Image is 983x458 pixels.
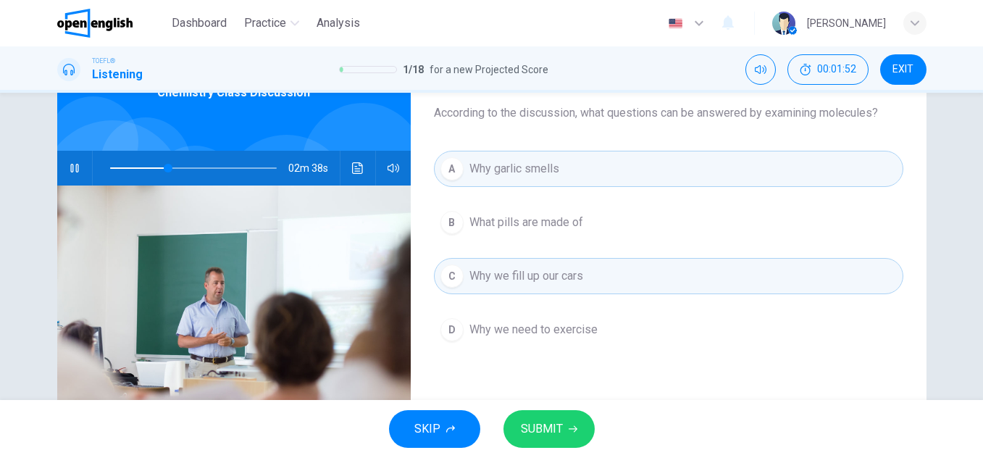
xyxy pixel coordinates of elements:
[434,104,903,122] span: According to the discussion, what questions can be answered by examining molecules?
[172,14,227,32] span: Dashboard
[434,312,903,348] button: DWhy we need to exercise
[880,54,926,85] button: EXIT
[434,258,903,294] button: CWhy we fill up our cars
[288,151,340,186] span: 02m 38s
[430,61,548,78] span: for a new Projected Score
[440,318,464,341] div: D
[346,151,369,186] button: Click to see the audio transcription
[503,410,595,448] button: SUBMIT
[92,56,115,66] span: TOEFL®
[469,160,559,178] span: Why garlic smells
[317,14,360,32] span: Analysis
[787,54,869,85] div: Hide
[807,14,886,32] div: [PERSON_NAME]
[403,61,424,78] span: 1 / 18
[440,157,464,180] div: A
[817,64,856,75] span: 00:01:52
[434,204,903,241] button: BWhat pills are made of
[469,267,583,285] span: Why we fill up our cars
[772,12,795,35] img: Profile picture
[469,214,583,231] span: What pills are made of
[434,151,903,187] button: AWhy garlic smells
[244,14,286,32] span: Practice
[892,64,913,75] span: EXIT
[521,419,563,439] span: SUBMIT
[157,84,310,101] span: Chemistry Class Discussion
[666,18,685,29] img: en
[311,10,366,36] button: Analysis
[745,54,776,85] div: Mute
[166,10,233,36] button: Dashboard
[440,211,464,234] div: B
[440,265,464,288] div: C
[238,10,305,36] button: Practice
[389,410,480,448] button: SKIP
[414,419,440,439] span: SKIP
[787,54,869,85] button: 00:01:52
[92,66,143,83] h1: Listening
[57,9,133,38] img: OpenEnglish logo
[57,9,167,38] a: OpenEnglish logo
[469,321,598,338] span: Why we need to exercise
